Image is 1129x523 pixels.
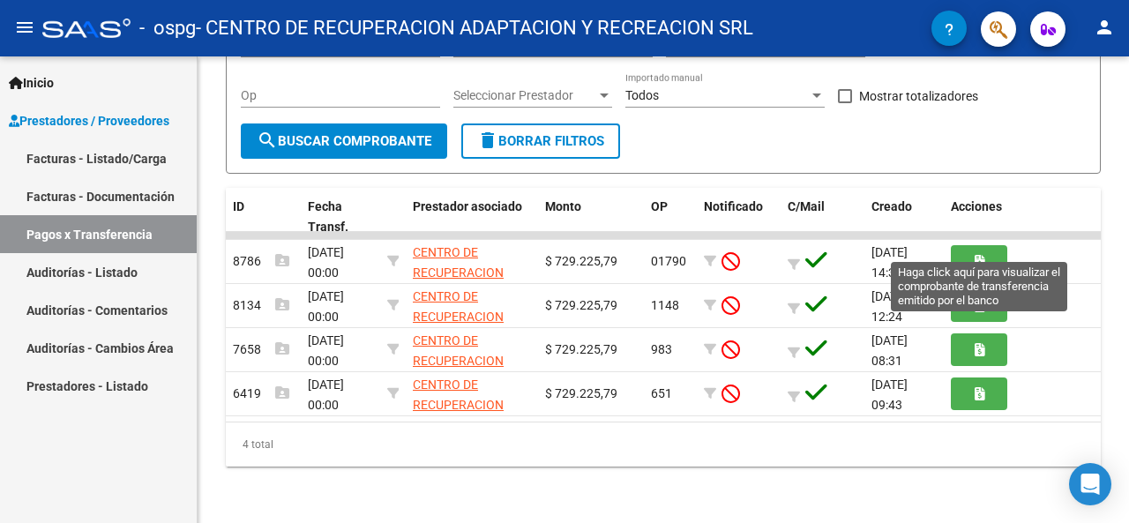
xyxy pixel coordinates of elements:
span: OP [651,199,668,213]
span: Seleccionar Prestador [453,88,596,103]
span: [DATE] 00:00 [308,245,344,280]
button: Borrar Filtros [461,123,620,159]
mat-icon: delete [477,130,498,151]
mat-icon: menu [14,17,35,38]
span: CENTRO DE RECUPERACION ADAPTACION Y RECREACION SRL [413,377,512,452]
datatable-header-cell: Prestador asociado [406,188,538,246]
span: [DATE] 00:00 [308,289,344,324]
span: - ospg [139,9,196,48]
span: Borrar Filtros [477,133,604,149]
span: $ 729.225,79 [545,386,617,400]
div: 4 total [226,422,1101,467]
span: 8134 [233,298,289,312]
span: 01790 [651,254,686,268]
datatable-header-cell: OP [644,188,697,246]
span: Prestadores / Proveedores [9,111,169,131]
span: C/Mail [788,199,825,213]
span: [DATE] 14:32 [871,245,908,280]
span: $ 729.225,79 [545,342,617,356]
span: $ 729.225,79 [545,298,617,312]
div: Open Intercom Messenger [1069,463,1111,505]
span: Fecha Transf. [308,199,348,234]
datatable-header-cell: C/Mail [781,188,864,246]
datatable-header-cell: Acciones [944,188,1103,246]
span: [DATE] 08:31 [871,333,908,368]
span: Buscar Comprobante [257,133,431,149]
span: ID [233,199,244,213]
span: 983 [651,342,672,356]
button: Buscar Comprobante [241,123,447,159]
span: Monto [545,199,581,213]
datatable-header-cell: Notificado [697,188,781,246]
span: CENTRO DE RECUPERACION ADAPTACION Y RECREACION SRL [413,245,512,319]
span: [DATE] 00:00 [308,377,344,412]
span: 7658 [233,342,289,356]
datatable-header-cell: ID [226,188,301,246]
span: 1148 [651,298,679,312]
span: [DATE] 09:43 [871,377,908,412]
span: $ 729.225,79 [545,254,617,268]
span: Inicio [9,73,54,93]
span: Creado [871,199,912,213]
span: Mostrar totalizadores [859,86,978,107]
span: CENTRO DE RECUPERACION ADAPTACION Y RECREACION SRL [413,289,512,363]
span: Notificado [704,199,763,213]
datatable-header-cell: Monto [538,188,644,246]
span: 6419 [233,386,289,400]
span: 651 [651,386,672,400]
span: [DATE] 12:24 [871,289,908,324]
span: CENTRO DE RECUPERACION ADAPTACION Y RECREACION SRL [413,333,512,407]
span: - CENTRO DE RECUPERACION ADAPTACION Y RECREACION SRL [196,9,753,48]
span: Acciones [951,199,1002,213]
datatable-header-cell: Fecha Transf. [301,188,380,246]
span: Prestador asociado [413,199,522,213]
span: [DATE] 00:00 [308,333,344,368]
span: 8786 [233,254,289,268]
span: Todos [625,88,659,102]
mat-icon: person [1094,17,1115,38]
datatable-header-cell: Creado [864,188,944,246]
mat-icon: search [257,130,278,151]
